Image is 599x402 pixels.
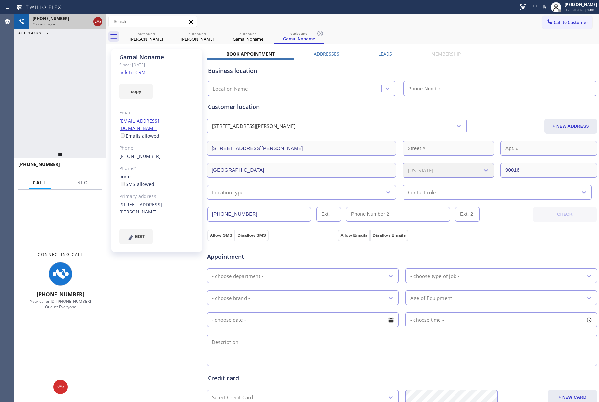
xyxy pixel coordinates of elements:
[121,133,125,138] input: Emails allowed
[455,207,480,222] input: Ext. 2
[14,29,55,37] button: ALL TASKS
[93,17,102,26] button: Hang up
[544,119,597,134] button: + NEW ADDRESS
[53,380,68,394] button: Hang up
[121,182,125,186] input: SMS allowed
[33,16,69,21] span: [PHONE_NUMBER]
[212,272,263,279] div: - choose department -
[338,230,370,241] button: Allow Emails
[207,230,235,241] button: Allow SMS
[119,61,194,69] div: Since: [DATE]
[408,189,436,196] div: Contact role
[207,252,336,261] span: Appointment
[410,294,452,301] div: Age of Equipment
[122,36,171,42] div: [PERSON_NAME]
[122,29,171,44] div: Anthony Querubin
[119,173,194,188] div: none
[33,22,59,26] span: Connecting call…
[119,201,194,216] div: [STREET_ADDRESS][PERSON_NAME]
[119,229,153,244] button: EDIT
[410,272,459,279] div: - choose type of job -
[378,51,392,57] label: Leads
[346,207,450,222] input: Phone Number 2
[119,181,154,187] label: SMS allowed
[109,16,197,27] input: Search
[542,16,592,29] button: Call to Customer
[75,180,88,186] span: Info
[370,230,409,241] button: Disallow Emails
[410,317,444,323] span: - choose time -
[135,234,145,239] span: EDIT
[122,31,171,36] div: outbound
[500,163,597,178] input: ZIP
[223,36,273,42] div: Gamal Noname
[500,141,597,156] input: Apt. #
[18,161,60,167] span: [PHONE_NUMBER]
[172,29,222,44] div: Anthony Querubin
[119,165,194,172] div: Phone2
[119,69,146,76] a: link to CRM
[565,8,594,12] span: Unavailable | 2:58
[208,66,596,75] div: Business location
[119,109,194,117] div: Email
[431,51,461,57] label: Membership
[119,133,160,139] label: Emails allowed
[207,207,311,222] input: Phone Number
[119,118,159,131] a: [EMAIL_ADDRESS][DOMAIN_NAME]
[71,176,92,189] button: Info
[207,163,396,178] input: City
[212,394,253,401] div: Select Credit Card
[172,36,222,42] div: [PERSON_NAME]
[172,31,222,36] div: outbound
[119,84,153,99] button: copy
[212,189,244,196] div: Location type
[540,3,549,12] button: Mute
[119,145,194,152] div: Phone
[207,312,399,327] input: - choose date -
[208,374,596,383] div: Credit card
[119,54,194,61] div: Gamal Noname
[403,141,494,156] input: Street #
[403,81,596,96] input: Phone Number
[213,85,248,93] div: Location Name
[38,252,83,257] span: Connecting Call
[29,176,51,189] button: Call
[37,291,84,298] span: [PHONE_NUMBER]
[212,123,296,130] div: [STREET_ADDRESS][PERSON_NAME]
[226,51,275,57] label: Book Appointment
[314,51,339,57] label: Addresses
[223,29,273,44] div: Gamal Noname
[533,207,597,222] button: CHECK
[223,31,273,36] div: outbound
[274,29,324,43] div: Gamal Noname
[119,153,161,159] a: [PHONE_NUMBER]
[33,180,47,186] span: Call
[235,230,269,241] button: Disallow SMS
[119,193,194,200] div: Primary address
[274,36,324,42] div: Gamal Noname
[30,299,91,310] span: Your caller ID: [PHONE_NUMBER] Queue: Everyone
[274,31,324,36] div: outbound
[554,19,588,25] span: Call to Customer
[316,207,341,222] input: Ext.
[208,102,596,111] div: Customer location
[18,31,42,35] span: ALL TASKS
[207,141,396,156] input: Address
[565,2,597,7] div: [PERSON_NAME]
[212,294,250,301] div: - choose brand -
